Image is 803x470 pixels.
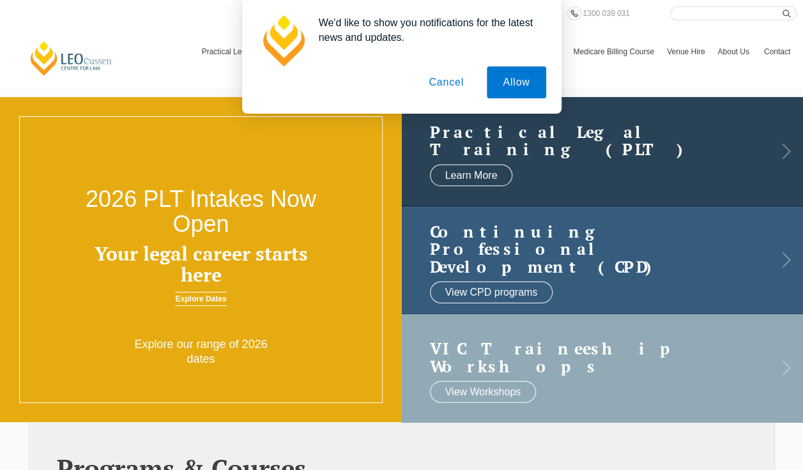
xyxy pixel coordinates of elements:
[430,222,750,275] a: Continuing ProfessionalDevelopment (CPD)
[430,381,537,403] a: View Workshops
[430,222,750,275] h2: Continuing Professional Development (CPD)
[121,337,282,367] p: Explore our range of 2026 dates
[430,123,750,158] a: Practical LegalTraining (PLT)
[309,15,546,45] div: We'd like to show you notifications for the latest news and updates.
[487,66,546,98] button: Allow
[175,292,226,306] a: Explore Dates
[413,66,480,98] button: Cancel
[80,243,321,285] h3: Your legal career starts here
[430,164,513,186] a: Learn More
[430,123,750,158] h2: Practical Legal Training (PLT)
[257,15,309,66] img: notification icon
[430,340,750,375] a: VIC Traineeship Workshops
[80,186,321,237] h2: 2026 PLT Intakes Now Open
[430,282,553,303] a: View CPD programs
